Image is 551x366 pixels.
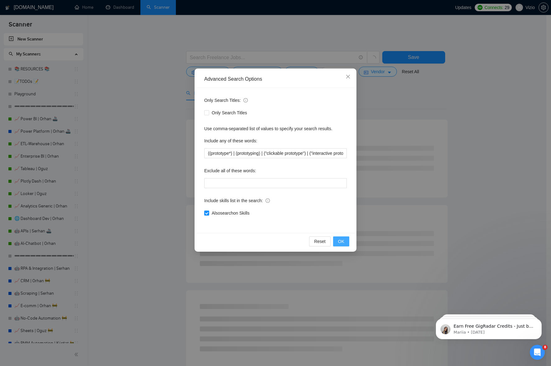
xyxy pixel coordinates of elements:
span: info-circle [266,198,270,203]
span: Also search on Skills [209,210,252,216]
div: Advanced Search Options [204,76,347,83]
span: 😞 [41,187,50,200]
span: Reset [314,238,326,245]
a: Open in help center [37,207,87,212]
div: Did this answer your question? [7,181,117,188]
label: Exclude all of these words: [204,166,256,176]
span: neutral face reaction [54,187,70,200]
span: info-circle [243,98,248,102]
div: Use comma-separated list of values to specify your search results. [204,125,347,132]
span: 😃 [74,187,83,200]
span: smiley reaction [70,187,87,200]
span: OK [338,238,344,245]
button: Close [340,69,356,85]
span: 😐 [58,187,67,200]
span: Only Search Titles [209,109,250,116]
button: OK [333,236,349,246]
button: Expand window [109,2,120,14]
button: Reset [309,236,331,246]
span: Include skills list in the search: [204,197,270,204]
span: disappointed reaction [38,187,54,200]
button: go back [4,2,16,14]
span: Only Search Titles: [204,97,248,104]
iframe: Intercom live chat [530,345,545,360]
label: Include any of these words: [204,136,257,146]
span: close [346,74,351,79]
iframe: Intercom notifications message [426,306,551,349]
span: 8 [543,345,548,350]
